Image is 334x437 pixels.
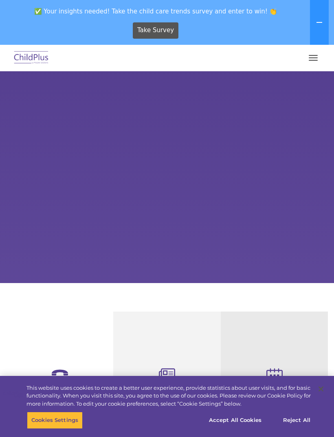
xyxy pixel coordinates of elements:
[12,48,51,68] img: ChildPlus by Procare Solutions
[133,22,179,39] a: Take Survey
[312,380,330,398] button: Close
[27,412,83,429] button: Cookies Settings
[26,384,311,408] div: This website uses cookies to create a better user experience, provide statistics about user visit...
[3,3,308,19] span: ✅ Your insights needed! Take the child care trends survey and enter to win! 👏
[137,23,174,37] span: Take Survey
[271,412,322,429] button: Reject All
[204,412,266,429] button: Accept All Cookies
